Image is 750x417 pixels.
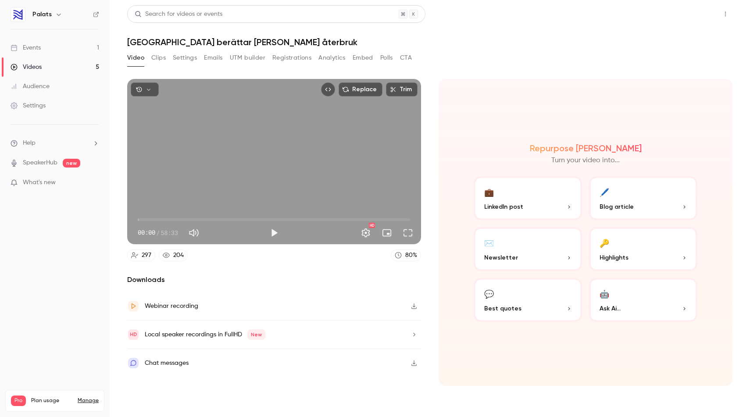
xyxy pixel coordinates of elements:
[63,159,80,168] span: new
[551,155,620,166] p: Turn your video into...
[600,236,609,249] div: 🔑
[151,51,166,65] button: Clips
[11,139,99,148] li: help-dropdown-opener
[600,202,634,211] span: Blog article
[391,249,421,261] a: 80%
[474,176,582,220] button: 💼LinkedIn post
[159,249,188,261] a: 204
[386,82,418,96] button: Trim
[530,143,642,153] h2: Repurpose [PERSON_NAME]
[11,7,25,21] img: Palats
[23,139,36,148] span: Help
[265,224,283,242] button: Play
[127,249,155,261] a: 297
[677,5,711,23] button: Share
[11,82,50,91] div: Audience
[138,228,155,237] span: 00:00
[11,43,41,52] div: Events
[161,228,178,237] span: 58:33
[173,251,184,260] div: 204
[204,51,222,65] button: Emails
[369,223,375,228] div: HD
[321,82,335,96] button: Embed video
[11,63,42,71] div: Videos
[339,82,382,96] button: Replace
[589,176,697,220] button: 🖊️Blog article
[145,329,265,340] div: Local speaker recordings in FullHD
[11,101,46,110] div: Settings
[127,274,421,285] h2: Downloads
[23,158,57,168] a: SpeakerHub
[31,397,72,404] span: Plan usage
[474,227,582,271] button: ✉️Newsletter
[89,179,99,187] iframe: Noticeable Trigger
[600,304,621,313] span: Ask Ai...
[600,185,609,199] div: 🖊️
[145,301,198,311] div: Webinar recording
[399,224,417,242] button: Full screen
[142,251,151,260] div: 297
[484,202,523,211] span: LinkedIn post
[173,51,197,65] button: Settings
[400,51,412,65] button: CTA
[11,396,26,406] span: Pro
[589,227,697,271] button: 🔑Highlights
[474,278,582,322] button: 💬Best quotes
[484,253,518,262] span: Newsletter
[23,178,56,187] span: What's new
[272,51,311,65] button: Registrations
[145,358,189,368] div: Chat messages
[127,37,732,47] h1: [GEOGRAPHIC_DATA] berättar [PERSON_NAME] återbruk
[138,228,178,237] div: 00:00
[156,228,160,237] span: /
[484,287,494,300] div: 💬
[484,236,494,249] div: ✉️
[600,253,629,262] span: Highlights
[378,224,396,242] button: Turn on miniplayer
[230,51,265,65] button: UTM builder
[484,185,494,199] div: 💼
[353,51,373,65] button: Embed
[32,10,52,19] h6: Palats
[380,51,393,65] button: Polls
[318,51,346,65] button: Analytics
[589,278,697,322] button: 🤖Ask Ai...
[135,10,222,19] div: Search for videos or events
[718,7,732,21] button: Top Bar Actions
[185,224,203,242] button: Mute
[78,397,99,404] a: Manage
[600,287,609,300] div: 🤖
[405,251,417,260] div: 80 %
[247,329,265,340] span: New
[484,304,521,313] span: Best quotes
[127,51,144,65] button: Video
[357,224,375,242] button: Settings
